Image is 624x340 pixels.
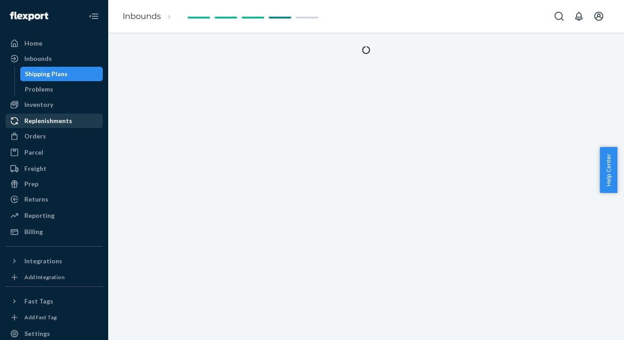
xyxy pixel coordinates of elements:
[10,12,48,21] img: Flexport logo
[24,273,64,281] div: Add Integration
[24,54,52,63] div: Inbounds
[24,297,53,306] div: Fast Tags
[550,7,568,25] button: Open Search Box
[5,114,103,128] a: Replenishments
[5,161,103,176] a: Freight
[590,7,608,25] button: Open account menu
[24,39,42,48] div: Home
[24,329,50,338] div: Settings
[5,272,103,283] a: Add Integration
[24,179,38,188] div: Prep
[20,82,103,96] a: Problems
[570,7,588,25] button: Open notifications
[5,208,103,223] a: Reporting
[25,85,53,94] div: Problems
[123,11,161,21] a: Inbounds
[5,36,103,51] a: Home
[5,51,103,66] a: Inbounds
[5,177,103,191] a: Prep
[25,69,68,78] div: Shipping Plans
[5,145,103,160] a: Parcel
[5,192,103,207] a: Returns
[24,100,53,109] div: Inventory
[24,116,72,125] div: Replenishments
[115,3,185,30] ol: breadcrumbs
[600,147,617,193] button: Help Center
[5,97,103,112] a: Inventory
[5,254,103,268] button: Integrations
[24,164,46,173] div: Freight
[24,313,57,321] div: Add Fast Tag
[24,211,55,220] div: Reporting
[24,195,48,204] div: Returns
[24,132,46,141] div: Orders
[5,225,103,239] a: Billing
[5,294,103,308] button: Fast Tags
[24,257,62,266] div: Integrations
[24,227,43,236] div: Billing
[20,67,103,81] a: Shipping Plans
[85,7,103,25] button: Close Navigation
[5,312,103,323] a: Add Fast Tag
[5,129,103,143] a: Orders
[24,148,43,157] div: Parcel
